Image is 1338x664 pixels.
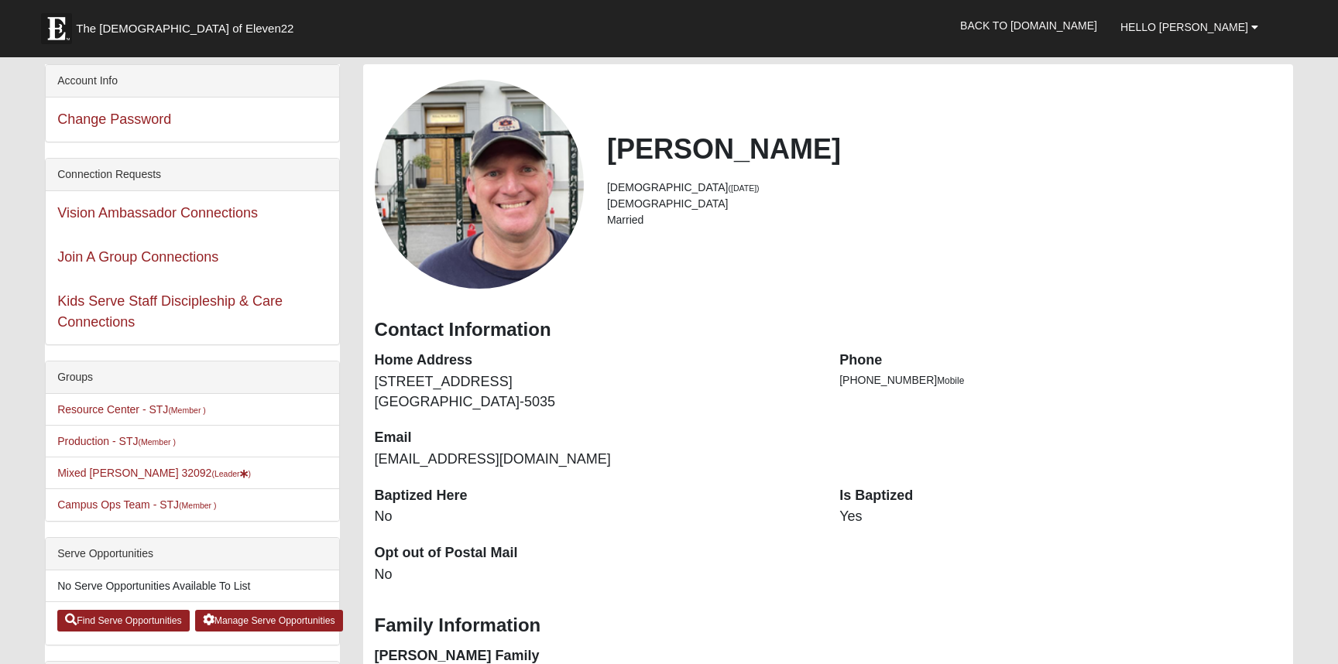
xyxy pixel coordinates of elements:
[46,361,338,394] div: Groups
[76,21,293,36] span: The [DEMOGRAPHIC_DATA] of Eleven22
[375,565,817,585] dd: No
[375,450,817,470] dd: [EMAIL_ADDRESS][DOMAIN_NAME]
[839,372,1281,388] li: [PHONE_NUMBER]
[57,205,258,221] a: Vision Ambassador Connections
[607,180,1281,196] li: [DEMOGRAPHIC_DATA]
[375,80,584,289] a: View Fullsize Photo
[57,610,190,631] a: Find Serve Opportunities
[839,486,1281,506] dt: Is Baptized
[375,507,817,527] dd: No
[607,196,1281,212] li: [DEMOGRAPHIC_DATA]
[57,403,206,416] a: Resource Center - STJ(Member )
[375,486,817,506] dt: Baptized Here
[57,467,251,479] a: Mixed [PERSON_NAME] 32092(Leader)
[375,543,817,563] dt: Opt out of Postal Mail
[179,501,216,510] small: (Member )
[41,13,72,44] img: Eleven22 logo
[375,428,817,448] dt: Email
[729,183,760,193] small: ([DATE])
[949,6,1109,45] a: Back to [DOMAIN_NAME]
[195,610,343,631] a: Manage Serve Opportunities
[211,469,251,478] small: (Leader )
[57,498,216,511] a: Campus Ops Team - STJ(Member )
[375,351,817,371] dt: Home Address
[375,614,1281,637] h3: Family Information
[839,507,1281,527] dd: Yes
[33,5,343,44] a: The [DEMOGRAPHIC_DATA] of Eleven22
[57,435,176,447] a: Production - STJ(Member )
[46,570,338,602] li: No Serve Opportunities Available To List
[375,319,1281,341] h3: Contact Information
[57,293,283,330] a: Kids Serve Staff Discipleship & Care Connections
[57,249,218,265] a: Join A Group Connections
[375,372,817,412] dd: [STREET_ADDRESS] [GEOGRAPHIC_DATA]-5035
[46,65,338,98] div: Account Info
[168,406,205,415] small: (Member )
[1120,21,1248,33] span: Hello [PERSON_NAME]
[46,159,338,191] div: Connection Requests
[839,351,1281,371] dt: Phone
[607,132,1281,166] h2: [PERSON_NAME]
[937,375,964,386] span: Mobile
[1109,8,1270,46] a: Hello [PERSON_NAME]
[138,437,175,447] small: (Member )
[57,111,171,127] a: Change Password
[46,538,338,570] div: Serve Opportunities
[607,212,1281,228] li: Married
